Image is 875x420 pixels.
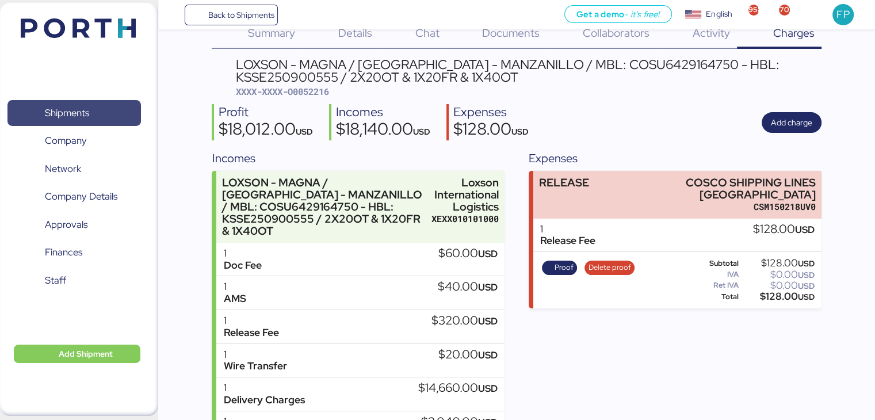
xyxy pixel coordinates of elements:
div: $40.00 [438,281,498,293]
a: Approvals [7,212,141,238]
a: Network [7,156,141,182]
div: Loxson International Logistics [431,177,499,213]
div: $18,140.00 [336,121,430,140]
div: Wire Transfer [223,360,286,372]
span: Charges [773,25,814,40]
div: Incomes [336,104,430,121]
a: Company Details [7,184,141,210]
div: Total [690,293,739,301]
a: Finances [7,239,141,266]
span: USD [478,382,498,395]
div: XEXX010101000 [431,213,499,225]
span: Activity [693,25,730,40]
div: 1 [223,247,261,259]
a: Back to Shipments [185,5,278,25]
span: USD [478,281,498,293]
div: English [706,8,732,20]
button: Delete proof [584,261,635,276]
div: $320.00 [431,315,498,327]
span: Approvals [45,216,87,233]
span: Documents [482,25,540,40]
div: Profit [219,104,313,121]
div: $128.00 [741,292,815,301]
div: IVA [690,270,739,278]
span: Shipments [45,105,89,121]
span: Finances [45,244,82,261]
div: Expenses [529,150,821,167]
span: Add Shipment [59,347,113,361]
span: USD [478,247,498,260]
span: USD [413,126,430,137]
div: Subtotal [690,259,739,268]
div: 1 [223,382,304,394]
div: $128.00 [741,259,815,268]
span: USD [798,292,815,302]
span: Add charge [771,116,812,129]
div: Ret IVA [690,281,739,289]
button: Menu [165,5,185,25]
span: Collaborators [583,25,649,40]
div: AMS [223,293,246,305]
div: Expenses [453,104,529,121]
div: $14,660.00 [418,382,498,395]
div: $0.00 [741,270,815,279]
span: Details [338,25,372,40]
div: LOXSON - MAGNA / [GEOGRAPHIC_DATA] - MANZANILLO / MBL: COSU6429164750 - HBL: KSSE250900555 / 2X20... [236,58,821,84]
div: 1 [540,223,595,235]
button: Proof [542,261,578,276]
span: USD [296,126,313,137]
a: Shipments [7,100,141,127]
span: USD [795,223,815,236]
div: Release Fee [223,327,278,339]
div: $18,012.00 [219,121,313,140]
div: 1 [223,349,286,361]
span: Company Details [45,188,117,205]
span: USD [798,270,815,280]
div: Incomes [212,150,504,167]
div: $20.00 [438,349,498,361]
span: Summary [248,25,295,40]
div: $128.00 [753,223,815,236]
span: FP [836,7,849,22]
span: USD [478,315,498,327]
div: LOXSON - MAGNA / [GEOGRAPHIC_DATA] - MANZANILLO / MBL: COSU6429164750 - HBL: KSSE250900555 / 2X20... [222,177,426,238]
span: Delete proof [589,261,631,274]
div: CSM150218UV0 [649,201,816,213]
span: USD [511,126,529,137]
div: Delivery Charges [223,394,304,406]
span: Staff [45,272,66,289]
div: $60.00 [438,247,498,260]
div: Release Fee [540,235,595,247]
span: Proof [555,261,574,274]
div: 1 [223,281,246,293]
span: Back to Shipments [208,8,274,22]
button: Add Shipment [14,345,140,363]
span: USD [798,281,815,291]
div: COSCO SHIPPING LINES [GEOGRAPHIC_DATA] [649,177,816,201]
span: XXXX-XXXX-O0052216 [236,86,329,97]
span: Network [45,161,81,177]
span: Chat [415,25,439,40]
div: $128.00 [453,121,529,140]
a: Company [7,128,141,154]
div: RELEASE [539,177,589,189]
button: Add charge [762,112,821,133]
div: 1 [223,315,278,327]
span: USD [798,258,815,269]
a: Staff [7,268,141,294]
div: Doc Fee [223,259,261,272]
span: Company [45,132,87,149]
span: USD [478,349,498,361]
div: $0.00 [741,281,815,290]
